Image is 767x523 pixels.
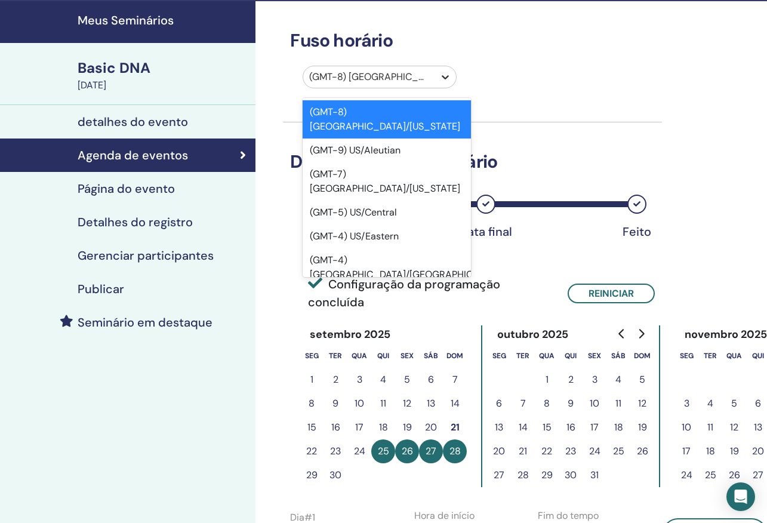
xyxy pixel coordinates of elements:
[535,463,559,487] button: 29
[443,439,467,463] button: 28
[395,416,419,439] button: 19
[443,344,467,368] th: domingo
[612,322,632,346] button: Go to previous month
[630,344,654,368] th: domingo
[303,201,470,224] div: (GMT-5) US/Central
[559,368,583,392] button: 2
[395,392,419,416] button: 12
[583,416,606,439] button: 17
[347,416,371,439] button: 17
[674,463,698,487] button: 24
[70,58,255,93] a: Basic DNA[DATE]
[419,439,443,463] button: 27
[395,439,419,463] button: 26
[419,416,443,439] button: 20
[511,392,535,416] button: 7
[698,463,722,487] button: 25
[78,315,212,330] h4: Seminário em destaque
[559,392,583,416] button: 9
[78,248,214,263] h4: Gerenciar participantes
[511,416,535,439] button: 14
[347,368,371,392] button: 3
[535,439,559,463] button: 22
[606,416,630,439] button: 18
[726,482,755,511] div: Open Intercom Messenger
[371,344,395,368] th: quinta-feira
[606,439,630,463] button: 25
[371,392,395,416] button: 11
[487,439,511,463] button: 20
[300,392,324,416] button: 8
[722,416,746,439] button: 12
[674,439,698,463] button: 17
[583,439,606,463] button: 24
[324,463,347,487] button: 30
[303,162,470,201] div: (GMT-7) [GEOGRAPHIC_DATA]/[US_STATE]
[630,392,654,416] button: 12
[78,13,248,27] h4: Meus Seminários
[535,416,559,439] button: 15
[283,30,662,51] h3: Fuso horário
[300,368,324,392] button: 1
[630,368,654,392] button: 5
[78,115,188,129] h4: detalhes do evento
[487,463,511,487] button: 27
[559,463,583,487] button: 30
[674,392,698,416] button: 3
[583,344,606,368] th: sexta-feira
[674,344,698,368] th: segunda-feira
[674,416,698,439] button: 10
[722,463,746,487] button: 26
[456,224,516,239] div: Data final
[78,215,193,229] h4: Detalhes do registro
[698,344,722,368] th: terça-feira
[324,344,347,368] th: terça-feira
[78,58,248,78] div: Basic DNA
[511,463,535,487] button: 28
[371,439,395,463] button: 25
[606,344,630,368] th: sábado
[511,344,535,368] th: terça-feira
[324,392,347,416] button: 9
[308,275,550,311] span: Configuração da programação concluída
[419,368,443,392] button: 6
[303,100,470,139] div: (GMT-8) [GEOGRAPHIC_DATA]/[US_STATE]
[583,463,606,487] button: 31
[698,439,722,463] button: 18
[414,509,475,523] label: Hora de início
[371,416,395,439] button: 18
[324,416,347,439] button: 16
[395,344,419,368] th: sexta-feira
[535,392,559,416] button: 8
[559,416,583,439] button: 16
[583,368,606,392] button: 3
[300,325,400,344] div: setembro 2025
[300,416,324,439] button: 15
[303,224,470,248] div: (GMT-4) US/Eastern
[78,148,188,162] h4: Agenda de eventos
[303,139,470,162] div: (GMT-9) US/Aleutian
[487,344,511,368] th: segunda-feira
[347,392,371,416] button: 10
[535,368,559,392] button: 1
[487,325,578,344] div: outubro 2025
[324,368,347,392] button: 2
[443,392,467,416] button: 14
[559,439,583,463] button: 23
[698,392,722,416] button: 4
[487,392,511,416] button: 6
[347,344,371,368] th: quarta-feira
[535,344,559,368] th: quarta-feira
[606,368,630,392] button: 4
[606,392,630,416] button: 11
[630,439,654,463] button: 26
[568,284,655,303] button: Reiniciar
[78,78,248,93] div: [DATE]
[300,344,324,368] th: segunda-feira
[722,439,746,463] button: 19
[443,416,467,439] button: 21
[722,344,746,368] th: quarta-feira
[487,416,511,439] button: 13
[538,509,599,523] label: Fim do tempo
[630,416,654,439] button: 19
